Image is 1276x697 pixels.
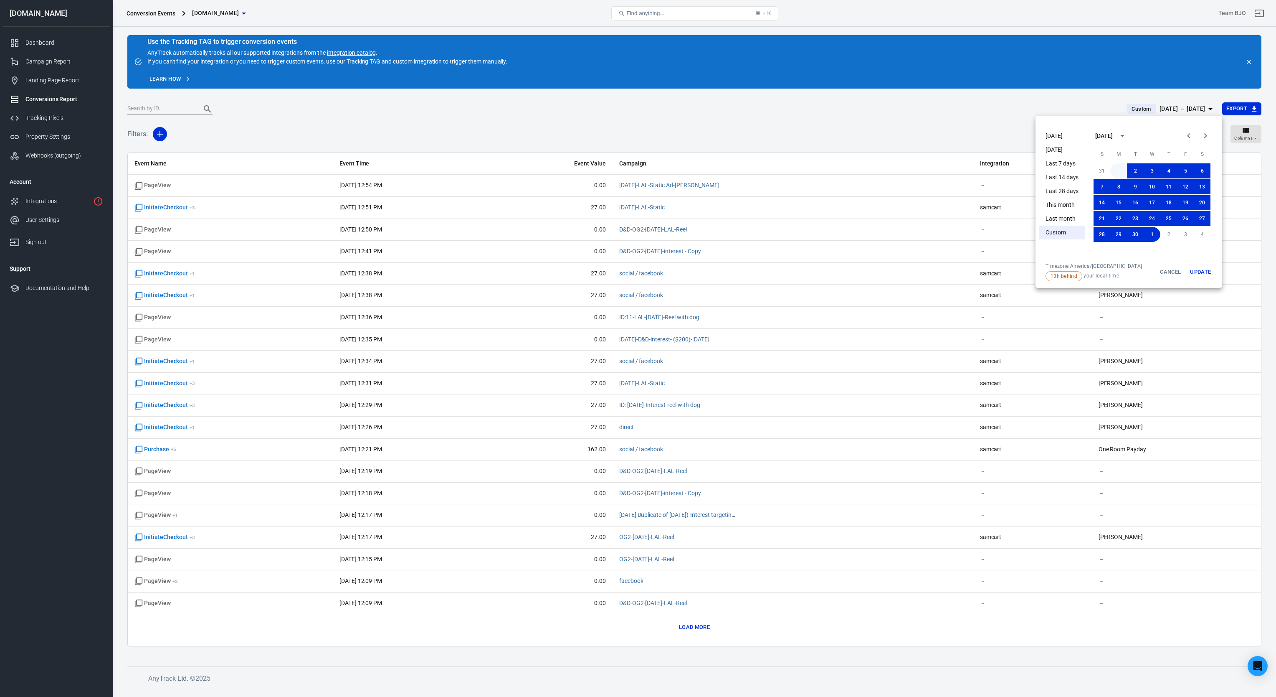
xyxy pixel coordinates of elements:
[1110,227,1127,242] button: 29
[1144,227,1160,242] button: 1
[1128,146,1143,163] span: Tuesday
[1110,195,1127,210] button: 15
[1127,179,1144,194] button: 9
[1144,179,1160,194] button: 10
[1197,127,1214,144] button: Next month
[1161,146,1176,163] span: Thursday
[1039,157,1085,170] li: Last 7 days
[1094,211,1110,226] button: 21
[1094,195,1110,210] button: 14
[1194,195,1210,210] button: 20
[1144,195,1160,210] button: 17
[1110,211,1127,226] button: 22
[1039,226,1085,239] li: Custom
[1177,179,1194,194] button: 12
[1127,195,1144,210] button: 16
[1094,227,1110,242] button: 28
[1144,211,1160,226] button: 24
[1048,272,1080,280] span: 13h behind
[1094,163,1110,178] button: 31
[1194,163,1210,178] button: 6
[1039,184,1085,198] li: Last 28 days
[1127,211,1144,226] button: 23
[1194,179,1210,194] button: 13
[1095,132,1113,140] div: [DATE]
[1127,163,1144,178] button: 2
[1110,163,1127,178] button: 1
[1144,146,1160,163] span: Wednesday
[1160,211,1177,226] button: 25
[1177,227,1194,242] button: 3
[1187,263,1214,281] button: Update
[1177,163,1194,178] button: 5
[1039,212,1085,226] li: Last month
[1160,195,1177,210] button: 18
[1039,129,1085,143] li: [DATE]
[1248,656,1268,676] div: Open Intercom Messenger
[1180,127,1197,144] button: Previous month
[1046,263,1142,270] div: Timezone: America/[GEOGRAPHIC_DATA]
[1157,263,1184,281] button: Cancel
[1127,227,1144,242] button: 30
[1195,146,1210,163] span: Saturday
[1178,146,1193,163] span: Friday
[1177,195,1194,210] button: 19
[1160,227,1177,242] button: 2
[1144,163,1160,178] button: 3
[1177,211,1194,226] button: 26
[1094,179,1110,194] button: 7
[1039,198,1085,212] li: This month
[1039,170,1085,184] li: Last 14 days
[1160,163,1177,178] button: 4
[1194,227,1210,242] button: 4
[1111,146,1126,163] span: Monday
[1046,271,1142,281] span: your local time
[1110,179,1127,194] button: 8
[1094,146,1109,163] span: Sunday
[1115,129,1129,143] button: calendar view is open, switch to year view
[1039,143,1085,157] li: [DATE]
[1160,179,1177,194] button: 11
[1194,211,1210,226] button: 27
